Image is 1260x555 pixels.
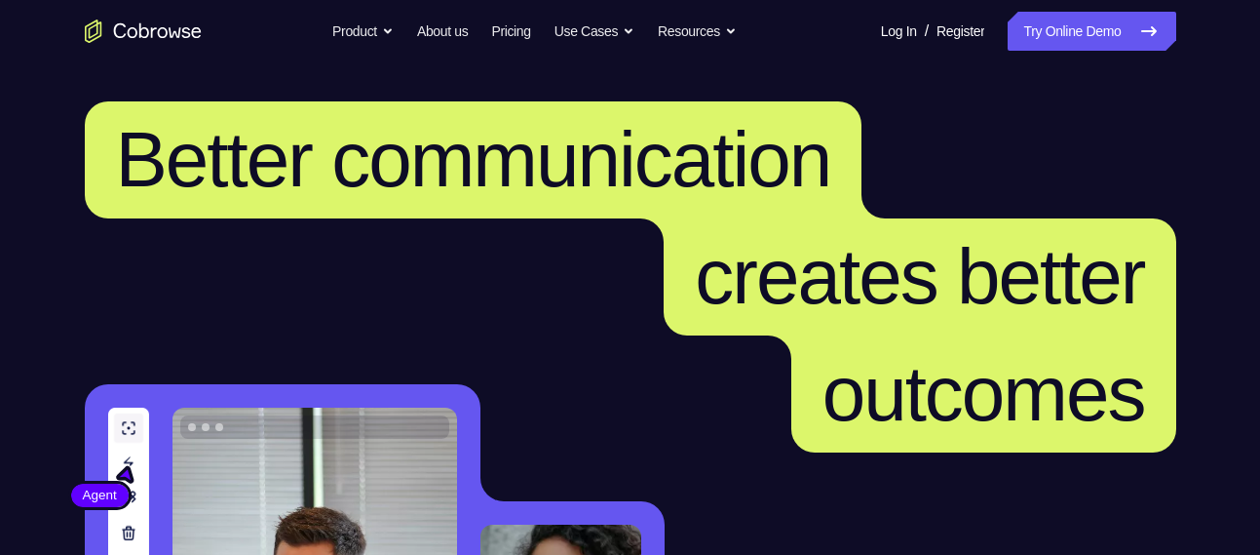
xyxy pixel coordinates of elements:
a: Pricing [491,12,530,51]
span: Better communication [116,116,831,203]
a: Register [936,12,984,51]
a: Try Online Demo [1008,12,1175,51]
a: Go to the home page [85,20,202,43]
button: Product [332,12,394,51]
a: About us [417,12,468,51]
a: Log In [881,12,917,51]
button: Use Cases [554,12,634,51]
button: Resources [658,12,737,51]
span: creates better [695,233,1144,320]
span: outcomes [822,350,1145,437]
span: Agent [71,486,129,505]
span: / [925,20,929,43]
